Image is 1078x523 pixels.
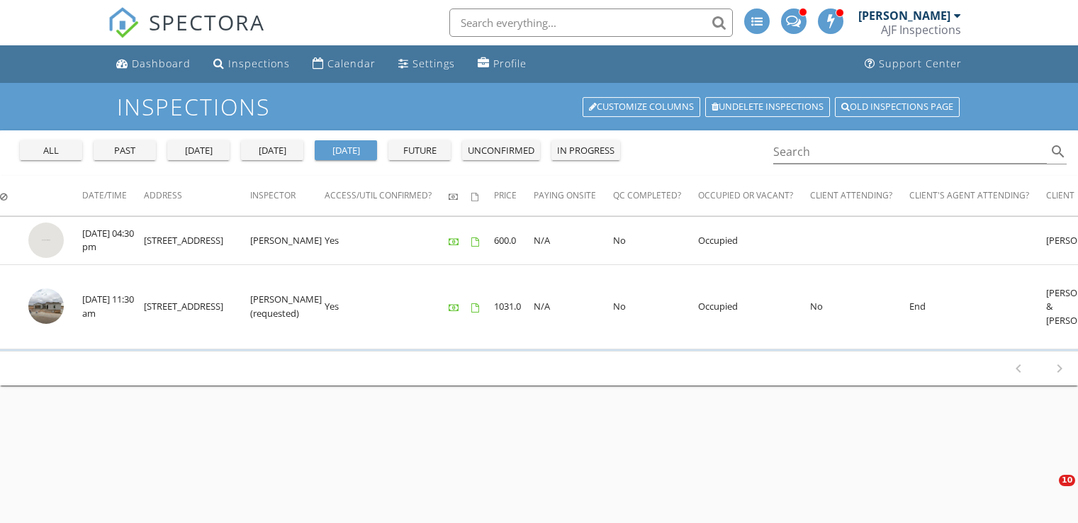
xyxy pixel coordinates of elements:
[167,140,230,160] button: [DATE]
[28,223,64,258] img: streetview
[412,57,455,70] div: Settings
[144,176,250,215] th: Address: Not sorted.
[881,23,961,37] div: AJF Inspections
[494,265,534,349] td: 1031.0
[462,140,540,160] button: unconfirmed
[909,265,1046,349] td: End
[810,176,909,215] th: CLIENT ATTENDING?: Not sorted.
[144,265,250,349] td: [STREET_ADDRESS]
[393,51,461,77] a: Settings
[250,216,325,264] td: [PERSON_NAME]
[494,176,534,215] th: Price: Not sorted.
[1059,475,1075,486] span: 10
[1030,475,1064,509] iframe: Intercom live chat
[909,176,1046,215] th: CLIENT'S AGENT ATTENDING?: Not sorted.
[534,265,613,349] td: N/A
[250,265,325,349] td: [PERSON_NAME] (requested)
[698,176,810,215] th: OCCUPIED or VACANT?: Not sorted.
[315,140,377,160] button: [DATE]
[909,189,1029,201] span: CLIENT'S AGENT ATTENDING?
[835,97,960,117] a: Old inspections page
[613,189,681,201] span: QC COMPLETED?
[325,176,449,215] th: ACCESS/UTIL CONFIRMED?: Not sorted.
[325,216,449,264] td: Yes
[1050,143,1067,160] i: search
[108,7,139,38] img: The Best Home Inspection Software - Spectora
[449,9,733,37] input: Search everything...
[208,51,296,77] a: Inspections
[117,94,961,119] h1: Inspections
[241,140,303,160] button: [DATE]
[858,9,950,23] div: [PERSON_NAME]
[250,189,296,201] span: Inspector
[494,189,517,201] span: Price
[20,140,82,160] button: all
[557,144,614,158] div: in progress
[173,144,224,158] div: [DATE]
[534,189,596,201] span: PAYING ONSITE
[108,19,265,49] a: SPECTORA
[23,176,82,215] th: : Not sorted.
[132,57,191,70] div: Dashboard
[82,176,144,215] th: Date/Time: Not sorted.
[26,144,77,158] div: all
[859,51,967,77] a: Support Center
[327,57,376,70] div: Calendar
[388,140,451,160] button: future
[82,265,144,349] td: [DATE] 11:30 am
[28,288,64,324] img: streetview
[111,51,196,77] a: Dashboard
[94,140,156,160] button: past
[551,140,620,160] button: in progress
[583,97,700,117] a: Customize Columns
[698,265,810,349] td: Occupied
[698,216,810,264] td: Occupied
[1046,189,1074,201] span: Client
[810,189,892,201] span: CLIENT ATTENDING?
[449,176,471,215] th: Paid: Not sorted.
[320,144,371,158] div: [DATE]
[534,176,613,215] th: PAYING ONSITE: Not sorted.
[534,216,613,264] td: N/A
[494,216,534,264] td: 600.0
[247,144,298,158] div: [DATE]
[250,176,325,215] th: Inspector: Not sorted.
[493,57,527,70] div: Profile
[471,176,494,215] th: Agreements signed: Not sorted.
[144,189,182,201] span: Address
[394,144,445,158] div: future
[613,265,698,349] td: No
[99,144,150,158] div: past
[325,189,432,201] span: ACCESS/UTIL CONFIRMED?
[307,51,381,77] a: Calendar
[325,265,449,349] td: Yes
[613,176,698,215] th: QC COMPLETED?: Not sorted.
[82,189,127,201] span: Date/Time
[698,189,793,201] span: OCCUPIED or VACANT?
[613,216,698,264] td: No
[144,216,250,264] td: [STREET_ADDRESS]
[82,216,144,264] td: [DATE] 04:30 pm
[773,140,1048,164] input: Search
[149,7,265,37] span: SPECTORA
[228,57,290,70] div: Inspections
[468,144,534,158] div: unconfirmed
[810,265,909,349] td: No
[705,97,830,117] a: Undelete inspections
[879,57,962,70] div: Support Center
[472,51,532,77] a: Profile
